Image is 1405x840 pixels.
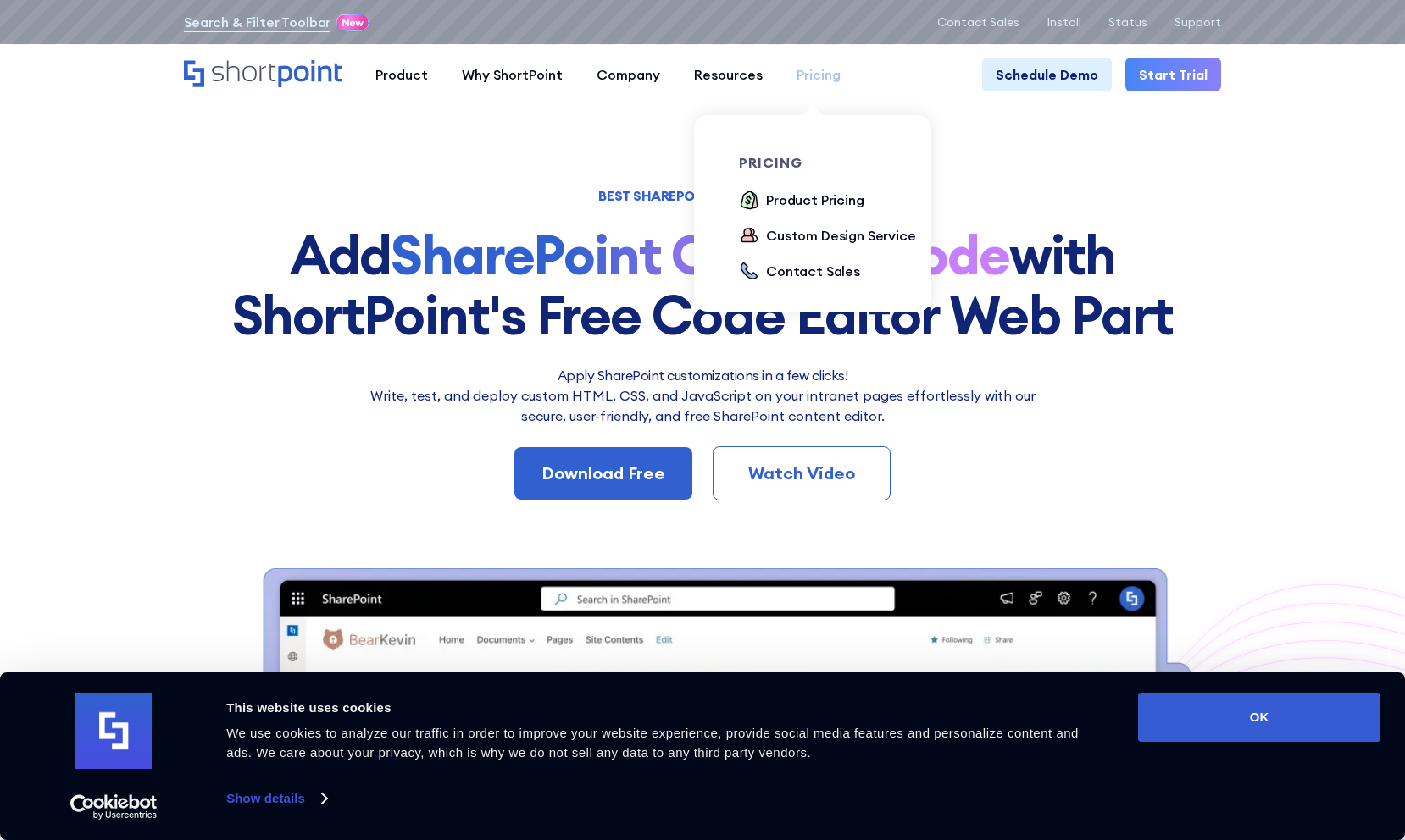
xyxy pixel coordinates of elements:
a: Schedule Demo [982,58,1112,91]
a: Pricing [780,58,858,91]
strong: SharePoint Custom Code [391,220,1009,289]
div: Download Free [541,461,665,486]
a: Home [184,60,342,89]
p: Write, test, and deploy custom HTML, CSS, and JavaScript on your intranet pages effortlessly wi﻿t... [359,385,1046,426]
a: Why ShortPoint [445,58,580,91]
span: We use cookies to analyze our traffic in order to improve your website experience, provide social... [226,726,1079,760]
div: Contact Sales [766,261,860,281]
a: Contact Sales [739,261,860,283]
div: pricing [739,156,929,169]
div: Company [597,64,660,85]
a: Company [580,58,677,91]
div: Pricing [797,64,841,85]
img: logo [75,693,152,769]
button: OK [1138,693,1380,742]
a: Start Trial [1125,58,1221,91]
a: Usercentrics Cookiebot - opens in a new window [40,794,188,820]
a: Support [1175,15,1221,29]
iframe: Chat Widget [1100,644,1405,840]
div: Watch Video [741,461,863,486]
a: Watch Video [713,446,891,500]
div: This website uses cookies [226,698,1100,718]
h2: Apply SharePoint customizations in a few clicks! [359,365,1046,385]
a: Custom Design Service [739,225,916,247]
a: Product [358,58,445,91]
h1: Add with ShortPoint's Free Code Editor Web Part [184,225,1221,345]
div: Custom Design Service [766,225,916,246]
a: Search & Filter Toolbar [184,12,330,32]
a: Contact Sales [937,15,1019,29]
h1: BEST SHAREPOINT CODE EDITOR [184,190,1221,202]
a: Install [1047,15,1081,29]
a: Product Pricing [739,190,864,212]
div: Why ShortPoint [462,64,563,85]
a: Show details [226,786,326,811]
a: Download Free [514,447,692,500]
div: Product [375,64,428,85]
div: Product Pricing [766,190,864,210]
div: Resources [694,64,763,85]
a: Resources [677,58,780,91]
a: Status [1108,15,1147,29]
